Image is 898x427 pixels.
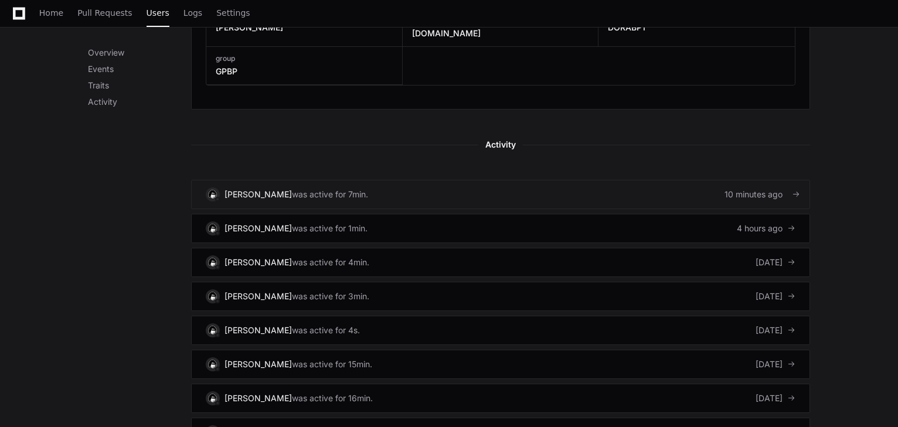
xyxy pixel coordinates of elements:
span: Users [147,9,169,16]
a: [PERSON_NAME]was active for 1min.4 hours ago [191,214,810,243]
p: Events [88,63,191,75]
div: [PERSON_NAME] [224,392,292,404]
img: 15.svg [207,223,218,234]
div: [PERSON_NAME] [224,291,292,302]
span: Settings [216,9,250,16]
div: was active for 1min. [292,223,368,234]
h3: group [216,54,237,63]
div: [DATE] [756,324,795,336]
h3: [PERSON_NAME] [216,22,283,33]
div: was active for 4min. [292,257,369,268]
span: Activity [478,138,523,152]
div: was active for 4s. [292,324,360,336]
a: [PERSON_NAME]was active for 3min.[DATE] [191,282,810,311]
div: was active for 3min. [292,291,369,302]
p: Activity [88,96,191,108]
a: [PERSON_NAME]was active for 15min.[DATE] [191,350,810,379]
div: [PERSON_NAME] [224,189,292,200]
div: [DATE] [756,392,795,404]
div: [PERSON_NAME] [224,358,292,370]
a: [PERSON_NAME]was active for 4s.[DATE] [191,316,810,345]
h3: [EMAIL_ADDRESS][PERSON_NAME][DOMAIN_NAME] [412,16,589,39]
span: Pull Requests [77,9,132,16]
img: 15.svg [207,392,218,404]
span: Home [39,9,63,16]
div: [PERSON_NAME] [224,257,292,268]
div: [PERSON_NAME] [224,223,292,234]
img: 15.svg [207,291,218,302]
div: was active for 16min. [292,392,373,404]
p: Traits [88,80,191,91]
a: [PERSON_NAME]was active for 16min.[DATE] [191,384,810,413]
h3: DORABP1 [608,22,645,33]
p: Overview [88,47,191,59]
a: [PERSON_NAME]was active for 7min.10 minutes ago [191,180,810,209]
img: 15.svg [207,358,218,370]
div: [DATE] [756,291,795,302]
div: was active for 7min. [292,189,368,200]
div: 4 hours ago [737,223,795,234]
div: [DATE] [756,257,795,268]
img: 15.svg [207,324,218,336]
a: [PERSON_NAME]was active for 4min.[DATE] [191,248,810,277]
img: 15.svg [207,189,218,200]
div: was active for 15min. [292,358,372,370]
div: 10 minutes ago [724,189,795,200]
span: Logs [183,9,202,16]
div: [DATE] [756,358,795,370]
img: 15.svg [207,257,218,268]
h3: GPBP [216,66,237,77]
div: [PERSON_NAME] [224,324,292,336]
